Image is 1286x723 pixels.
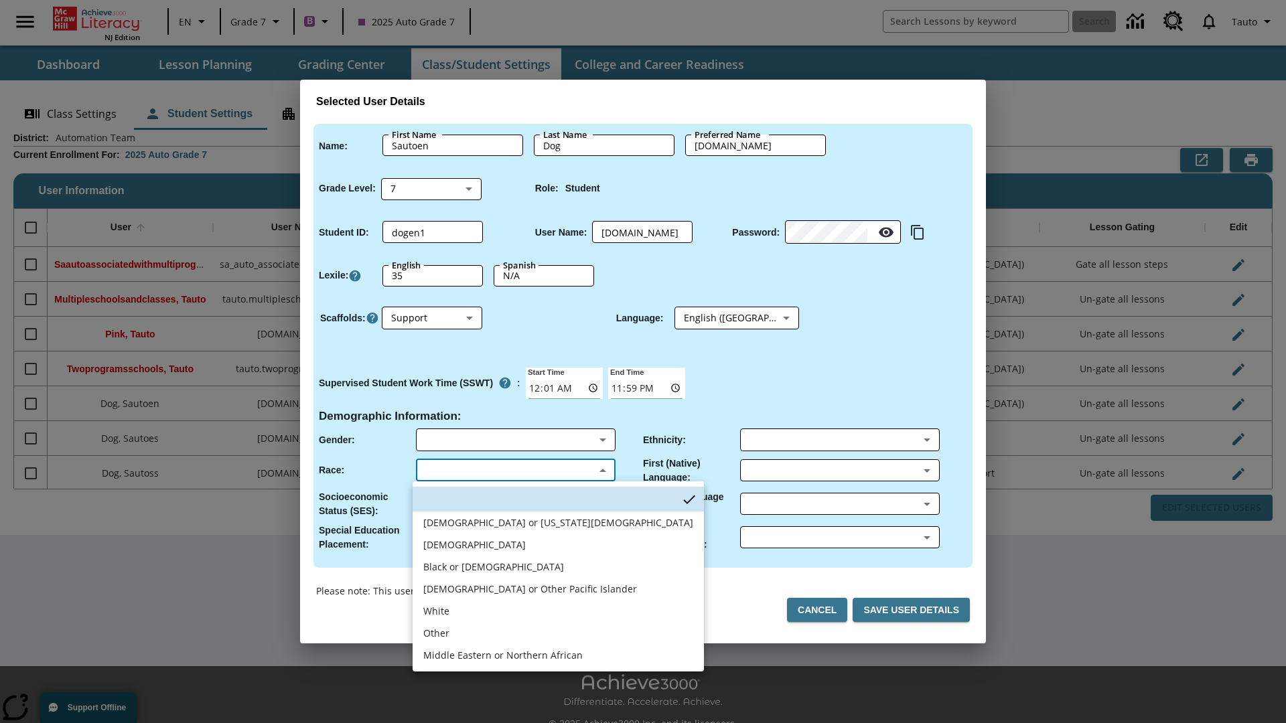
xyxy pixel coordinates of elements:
[423,582,637,596] div: Native Hawaiian or Other Pacific Islander
[413,600,704,622] li: White
[413,511,704,534] li: American Indian or Alaska Native
[423,538,526,552] div: Asian
[423,560,564,574] div: Black or African American
[423,604,449,618] div: White
[413,534,704,556] li: Asian
[423,648,583,662] div: Middle Eastern or Northern African
[413,556,704,578] li: Black or African American
[423,515,693,530] div: American Indian or Alaska Native
[413,622,704,644] li: Other
[423,626,449,640] div: Other
[413,487,704,511] li: No Item Selected
[413,644,704,666] li: Middle Eastern or Northern African
[413,578,704,600] li: Native Hawaiian or Other Pacific Islander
